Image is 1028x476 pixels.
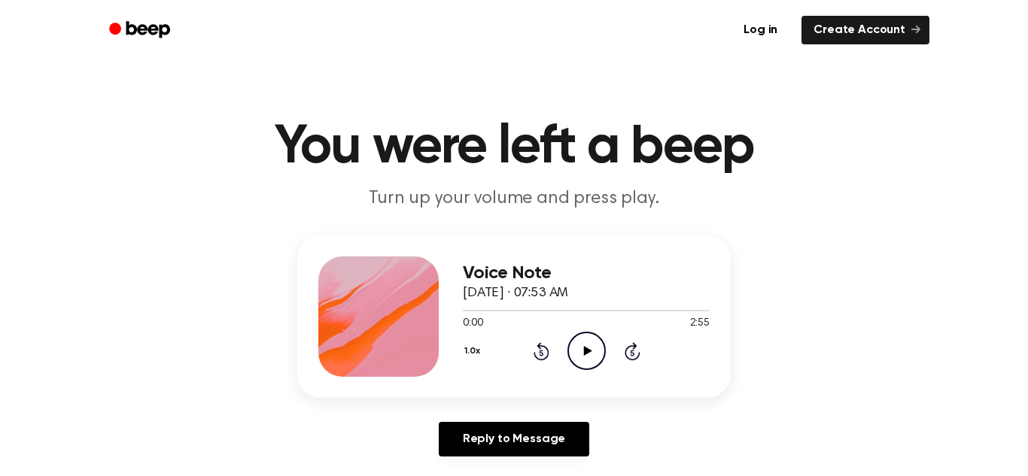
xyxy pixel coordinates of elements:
[463,287,568,300] span: [DATE] · 07:53 AM
[463,263,710,283] h3: Voice Note
[439,422,589,456] a: Reply to Message
[801,16,929,44] a: Create Account
[463,338,485,364] button: 1.0x
[463,316,482,332] span: 0:00
[99,16,184,45] a: Beep
[225,186,803,211] p: Turn up your volume and press play.
[728,13,792,47] a: Log in
[129,120,899,174] h1: You were left a beep
[690,316,710,332] span: 2:55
